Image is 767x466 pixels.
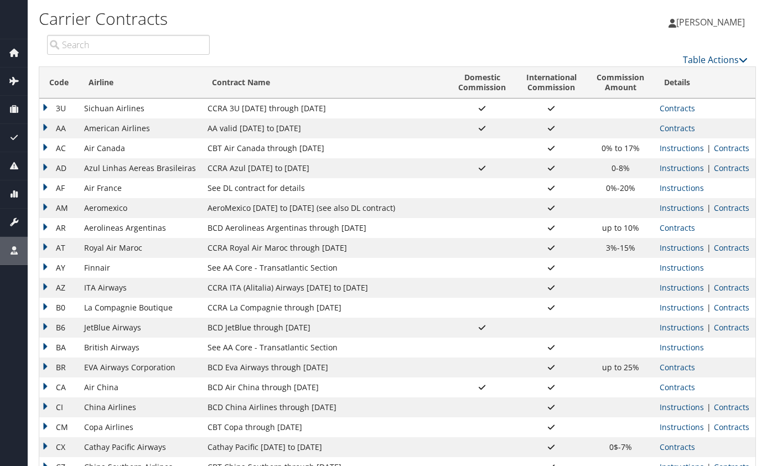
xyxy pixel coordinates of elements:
[79,238,202,258] td: Royal Air Maroc
[587,238,654,258] td: 3%-15%
[202,198,448,218] td: AeroMexico [DATE] to [DATE] (see also DL contract)
[202,258,448,278] td: See AA Core - Transatlantic Section
[660,302,704,313] a: View Ticketing Instructions
[714,322,749,333] a: View Contracts
[47,35,210,55] input: Search
[202,397,448,417] td: BCD China Airlines through [DATE]
[39,7,517,30] h1: Carrier Contracts
[704,422,714,432] span: |
[516,67,586,99] th: InternationalCommission: activate to sort column ascending
[660,422,704,432] a: View Ticketing Instructions
[683,54,748,66] a: Table Actions
[704,163,714,173] span: |
[668,6,756,39] a: [PERSON_NAME]
[79,338,202,358] td: British Airways
[39,417,79,437] td: CM
[448,67,516,99] th: DomesticCommission: activate to sort column ascending
[39,338,79,358] td: BA
[660,322,704,333] a: View Ticketing Instructions
[660,262,704,273] a: View Ticketing Instructions
[39,178,79,198] td: AF
[660,183,704,193] a: View Ticketing Instructions
[79,178,202,198] td: Air France
[202,99,448,118] td: CCRA 3U [DATE] through [DATE]
[79,67,202,99] th: Airline: activate to sort column ascending
[202,118,448,138] td: AA valid [DATE] to [DATE]
[704,402,714,412] span: |
[714,302,749,313] a: View Contracts
[79,118,202,138] td: American Airlines
[39,318,79,338] td: B6
[714,143,749,153] a: View Contracts
[79,417,202,437] td: Copa Airlines
[39,67,79,99] th: Code: activate to sort column descending
[202,437,448,457] td: Cathay Pacific [DATE] to [DATE]
[660,143,704,153] a: View Ticketing Instructions
[202,318,448,338] td: BCD JetBlue through [DATE]
[202,158,448,178] td: CCRA Azul [DATE] to [DATE]
[587,218,654,238] td: up to 10%
[39,238,79,258] td: AT
[79,377,202,397] td: Air China
[202,377,448,397] td: BCD Air China through [DATE]
[704,322,714,333] span: |
[79,437,202,457] td: Cathay Pacific Airways
[39,138,79,158] td: AC
[587,158,654,178] td: 0-8%
[79,298,202,318] td: La Compagnie Boutique
[660,402,704,412] a: View Ticketing Instructions
[654,67,755,99] th: Details: activate to sort column ascending
[202,238,448,258] td: CCRA Royal Air Maroc through [DATE]
[660,163,704,173] a: View Ticketing Instructions
[79,218,202,238] td: Aerolineas Argentinas
[202,67,448,99] th: Contract Name: activate to sort column ascending
[660,203,704,213] a: View Ticketing Instructions
[79,278,202,298] td: ITA Airways
[202,138,448,158] td: CBT Air Canada through [DATE]
[79,198,202,218] td: Aeromexico
[660,242,704,253] a: View Ticketing Instructions
[660,282,704,293] a: View Ticketing Instructions
[202,358,448,377] td: BCD Eva Airways through [DATE]
[39,358,79,377] td: BR
[202,338,448,358] td: See AA Core - Transatlantic Section
[714,203,749,213] a: View Contracts
[79,397,202,417] td: China Airlines
[714,163,749,173] a: View Contracts
[704,203,714,213] span: |
[587,358,654,377] td: up to 25%
[587,437,654,457] td: 0$-7%
[660,342,704,353] a: View Ticketing Instructions
[704,242,714,253] span: |
[714,422,749,432] a: View Contracts
[587,138,654,158] td: 0% to 17%
[660,222,695,233] a: View Contracts
[704,302,714,313] span: |
[79,138,202,158] td: Air Canada
[587,178,654,198] td: 0%-20%
[714,282,749,293] a: View Contracts
[587,67,654,99] th: CommissionAmount: activate to sort column ascending
[39,99,79,118] td: 3U
[660,382,695,392] a: View Contracts
[660,442,695,452] a: View Contracts
[39,278,79,298] td: AZ
[660,103,695,113] a: View Contracts
[39,377,79,397] td: CA
[39,198,79,218] td: AM
[714,242,749,253] a: View Contracts
[39,118,79,138] td: AA
[79,318,202,338] td: JetBlue Airways
[79,99,202,118] td: Sichuan Airlines
[39,158,79,178] td: AD
[79,258,202,278] td: Finnair
[714,402,749,412] a: View Contracts
[202,417,448,437] td: CBT Copa through [DATE]
[704,282,714,293] span: |
[39,298,79,318] td: B0
[79,358,202,377] td: EVA Airways Corporation
[660,123,695,133] a: View Contracts
[39,397,79,417] td: CI
[676,16,745,28] span: [PERSON_NAME]
[704,143,714,153] span: |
